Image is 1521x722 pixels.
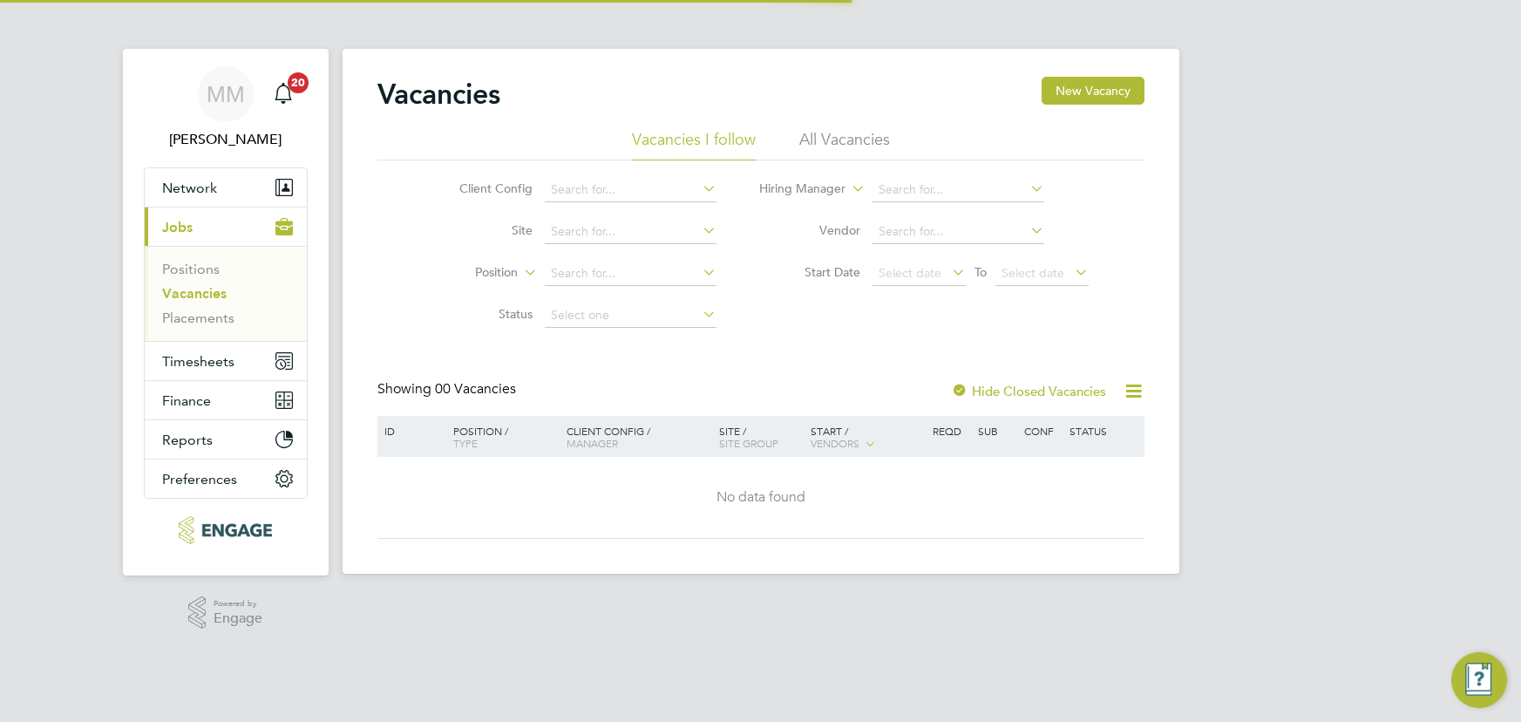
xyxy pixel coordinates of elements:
input: Search for... [873,178,1044,202]
span: Finance [162,392,211,409]
nav: Main navigation [123,49,329,576]
button: Engage Resource Center [1451,652,1507,708]
li: All Vacancies [799,129,890,160]
div: Sub [974,416,1019,446]
div: Status [1065,416,1141,446]
img: xede-logo-retina.png [179,516,272,544]
div: Position / [440,416,562,458]
button: Finance [145,381,307,419]
span: 00 Vacancies [435,380,516,398]
div: Jobs [145,246,307,341]
input: Search for... [545,220,716,244]
label: Status [432,306,533,322]
a: Positions [162,261,220,277]
h2: Vacancies [377,77,500,112]
span: Powered by [214,596,262,611]
span: Network [162,180,217,196]
a: Go to home page [144,516,308,544]
a: MM[PERSON_NAME] [144,66,308,150]
label: Hide Closed Vacancies [951,383,1106,399]
div: Conf [1020,416,1065,446]
label: Hiring Manager [745,180,845,198]
span: Site Group [719,436,778,450]
span: Manager [567,436,618,450]
div: Start / [806,416,928,460]
span: Type [453,436,478,450]
label: Client Config [432,180,533,196]
div: Site / [715,416,806,458]
span: Jobs [162,219,193,235]
div: Client Config / [562,416,715,458]
button: Network [145,168,307,207]
button: Preferences [145,460,307,498]
button: Reports [145,420,307,459]
div: Showing [377,380,519,398]
span: Preferences [162,471,237,487]
label: Site [432,222,533,238]
button: Jobs [145,208,307,246]
input: Select one [545,303,716,328]
span: Maddy Maguire [144,129,308,150]
a: 20 [266,66,301,122]
a: Powered byEngage [188,596,262,630]
input: Search for... [873,220,1044,244]
div: ID [380,416,441,446]
button: New Vacancy [1042,77,1144,105]
div: Reqd [928,416,974,446]
button: Timesheets [145,342,307,380]
span: 20 [288,72,309,93]
span: Reports [162,432,213,448]
a: Vacancies [162,285,227,302]
label: Start Date [760,264,860,280]
span: To [969,261,992,283]
span: MM [207,83,245,106]
span: Timesheets [162,353,234,370]
label: Vendor [760,222,860,238]
span: Select date [879,265,941,281]
label: Position [418,264,518,282]
a: Placements [162,310,234,326]
div: No data found [380,488,1142,507]
input: Search for... [545,178,716,202]
span: Select date [1002,265,1064,281]
span: Engage [214,611,262,626]
span: Vendors [811,436,859,450]
input: Search for... [545,262,716,286]
li: Vacancies I follow [632,129,756,160]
